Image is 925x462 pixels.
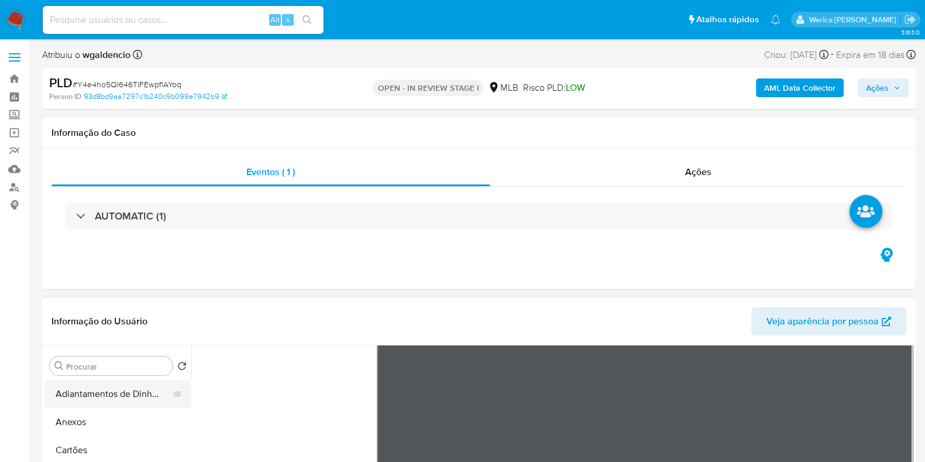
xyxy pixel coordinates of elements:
span: s [286,14,290,25]
span: LOW [565,81,584,94]
button: AML Data Collector [756,78,844,97]
button: Adiantamentos de Dinheiro [45,380,182,408]
span: Alt [270,14,280,25]
b: wgaldencio [80,48,130,61]
p: OPEN - IN REVIEW STAGE I [373,80,483,96]
span: Risco PLD: [522,81,584,94]
span: Ações [866,78,889,97]
span: # Y4e4ho5QI646TlFEwpflAYoq [73,78,181,90]
b: PLD [49,73,73,92]
a: 93d8bd9aa7297c1b240c9b099e7942b9 [84,91,227,102]
b: Person ID [49,91,81,102]
span: Eventos ( 1 ) [246,165,295,179]
span: Atribuiu o [42,49,130,61]
button: Ações [858,78,909,97]
div: AUTOMATIC (1) [66,203,892,230]
span: - [831,47,834,63]
a: Sair [904,13,916,26]
span: Veja aparência por pessoa [766,307,879,336]
input: Pesquise usuários ou casos... [43,12,324,28]
button: Procurar [54,361,64,371]
button: Retornar ao pedido padrão [177,361,187,374]
a: Notificações [771,15,780,25]
input: Procurar [66,361,168,372]
p: werica.jgaldencio@mercadolivre.com [809,14,900,25]
b: AML Data Collector [764,78,835,97]
div: MLB [488,81,518,94]
div: Criou: [DATE] [764,47,828,63]
span: Expira em 18 dias [836,49,905,61]
button: Anexos [45,408,191,436]
button: Veja aparência por pessoa [751,307,906,336]
button: search-icon [295,12,319,28]
h1: Informação do Usuário [51,316,147,327]
h3: AUTOMATIC (1) [95,210,166,223]
h1: Informação do Caso [51,127,906,139]
span: Atalhos rápidos [696,13,759,26]
span: Ações [685,165,711,179]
